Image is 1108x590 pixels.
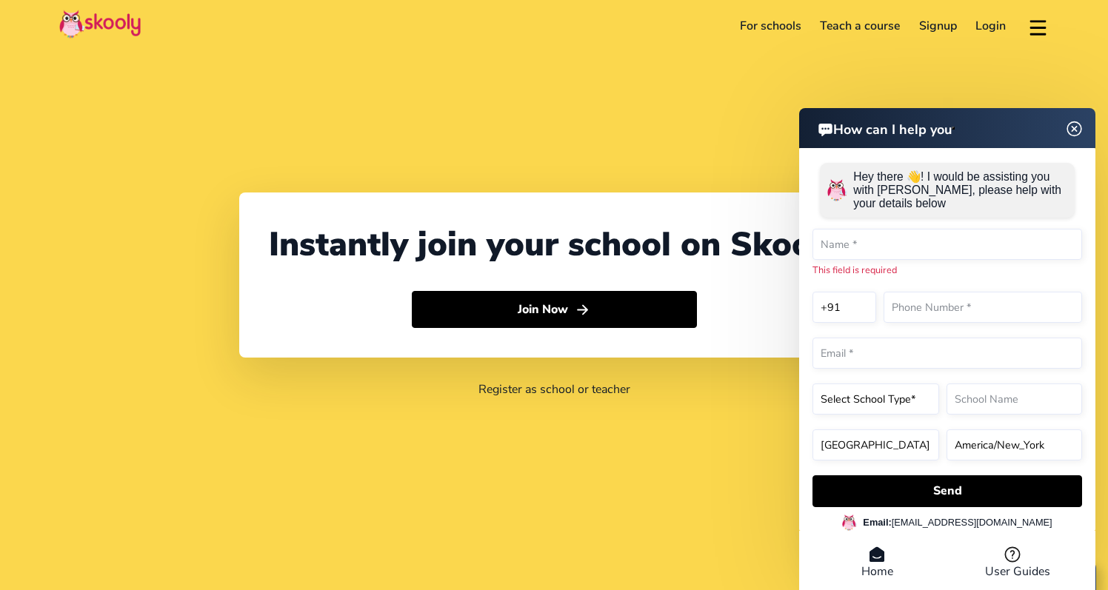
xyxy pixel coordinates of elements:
a: Register as school or teacher [478,381,630,398]
div: Instantly join your school on Skooly [269,222,839,267]
button: Join Nowarrow forward outline [412,291,697,328]
img: Skooly [59,10,141,38]
a: Signup [910,14,967,38]
a: Login [967,14,1016,38]
a: Teach a course [810,14,910,38]
ion-icon: arrow forward outline [575,302,590,318]
a: For schools [730,14,811,38]
button: menu outline [1027,14,1049,38]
